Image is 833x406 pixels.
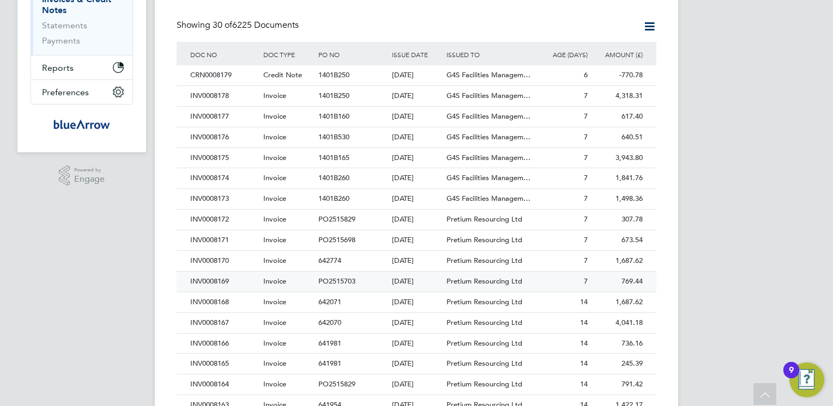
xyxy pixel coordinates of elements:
[446,112,530,121] span: G4S Facilities Managem…
[590,168,645,188] div: 1,841.76
[42,63,74,73] span: Reports
[590,230,645,250] div: 673.54
[263,132,286,142] span: Invoice
[263,318,286,327] span: Invoice
[263,194,286,203] span: Invoice
[789,370,794,384] div: 9
[263,339,286,348] span: Invoice
[318,379,355,389] span: PO2515829
[177,20,301,31] div: Showing
[446,173,530,182] span: G4S Facilities Managem…
[316,42,389,67] div: PO NO
[584,276,588,286] span: 7
[590,334,645,354] div: 736.16
[584,256,588,265] span: 7
[389,313,444,333] div: [DATE]
[389,86,444,106] div: [DATE]
[318,91,349,100] span: 1401B250
[389,65,444,85] div: [DATE]
[263,235,286,244] span: Invoice
[213,20,299,30] span: 6225 Documents
[580,359,588,368] span: 14
[318,70,349,79] span: 1401B250
[584,235,588,244] span: 7
[188,42,261,67] div: DOC NO
[580,379,588,389] span: 14
[188,374,261,395] div: INV0008164
[263,153,286,162] span: Invoice
[188,272,261,292] div: INV0008169
[389,251,444,271] div: [DATE]
[263,256,286,265] span: Invoice
[263,112,286,121] span: Invoice
[74,165,105,175] span: Powered by
[318,339,341,348] span: 641981
[389,42,444,67] div: ISSUE DATE
[590,292,645,312] div: 1,687.62
[580,318,588,327] span: 14
[590,65,645,85] div: -770.78
[446,91,530,100] span: G4S Facilities Managem…
[590,251,645,271] div: 1,687.62
[389,189,444,209] div: [DATE]
[188,86,261,106] div: INV0008178
[590,148,645,168] div: 3,943.80
[263,276,286,286] span: Invoice
[188,354,261,374] div: INV0008165
[318,235,355,244] span: PO2515698
[318,132,349,142] span: 1401B530
[188,292,261,312] div: INV0008168
[74,175,105,184] span: Engage
[188,210,261,230] div: INV0008172
[444,42,535,67] div: ISSUED TO
[446,132,530,142] span: G4S Facilities Managem…
[59,165,105,186] a: Powered byEngage
[318,318,341,327] span: 642070
[389,148,444,168] div: [DATE]
[31,56,132,79] button: Reports
[263,214,286,224] span: Invoice
[584,91,588,100] span: 7
[53,115,110,133] img: bluearrow-logo-retina.png
[188,107,261,127] div: INV0008177
[188,168,261,188] div: INV0008174
[389,168,444,188] div: [DATE]
[31,80,132,104] button: Preferences
[789,362,824,397] button: Open Resource Center, 9 new notifications
[580,297,588,306] span: 14
[263,70,302,79] span: Credit Note
[318,256,341,265] span: 642774
[446,318,522,327] span: Pretium Resourcing Ltd
[188,127,261,147] div: INV0008176
[188,230,261,250] div: INV0008171
[188,148,261,168] div: INV0008175
[535,42,590,67] div: AGE (DAYS)
[446,276,522,286] span: Pretium Resourcing Ltd
[446,153,530,162] span: G4S Facilities Managem…
[590,127,645,147] div: 640.51
[584,153,588,162] span: 7
[318,194,349,203] span: 1401B260
[389,230,444,250] div: [DATE]
[389,334,444,354] div: [DATE]
[318,276,355,286] span: PO2515703
[590,107,645,127] div: 617.40
[446,297,522,306] span: Pretium Resourcing Ltd
[188,65,261,85] div: CRN0008179
[590,313,645,333] div: 4,041.18
[590,354,645,374] div: 245.39
[446,359,522,368] span: Pretium Resourcing Ltd
[318,112,349,121] span: 1401B160
[389,374,444,395] div: [DATE]
[188,313,261,333] div: INV0008167
[446,256,522,265] span: Pretium Resourcing Ltd
[584,70,588,79] span: 6
[263,379,286,389] span: Invoice
[584,173,588,182] span: 7
[389,107,444,127] div: [DATE]
[318,153,349,162] span: 1401B165
[389,292,444,312] div: [DATE]
[389,210,444,230] div: [DATE]
[318,214,355,224] span: PO2515829
[590,210,645,230] div: 307.78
